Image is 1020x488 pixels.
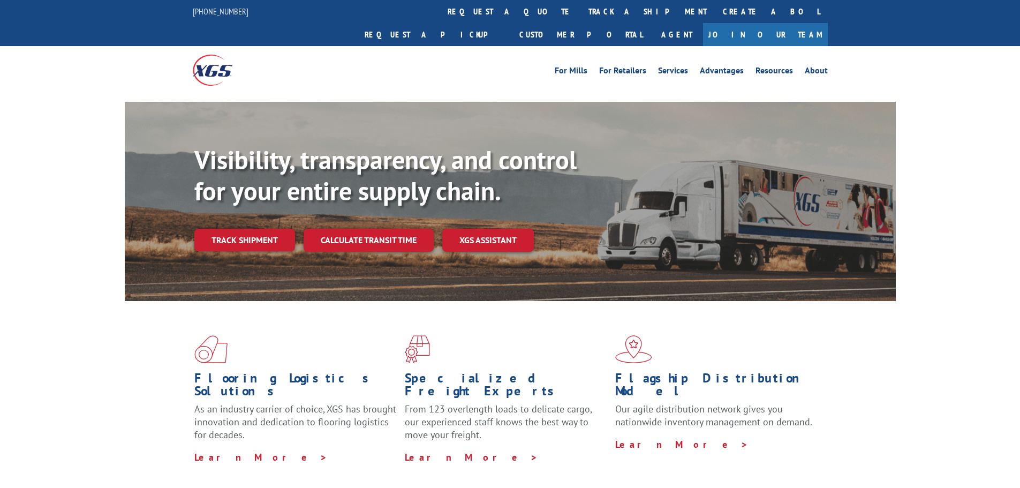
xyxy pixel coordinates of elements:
h1: Flooring Logistics Solutions [194,372,397,403]
a: Join Our Team [703,23,828,46]
a: Services [658,66,688,78]
a: [PHONE_NUMBER] [193,6,248,17]
a: Learn More > [615,438,749,451]
a: Calculate transit time [304,229,434,252]
span: As an industry carrier of choice, XGS has brought innovation and dedication to flooring logistics... [194,403,396,441]
h1: Specialized Freight Experts [405,372,607,403]
img: xgs-icon-focused-on-flooring-red [405,335,430,363]
a: For Mills [555,66,587,78]
a: Customer Portal [511,23,651,46]
p: From 123 overlength loads to delicate cargo, our experienced staff knows the best way to move you... [405,403,607,451]
a: XGS ASSISTANT [442,229,534,252]
a: Learn More > [405,451,538,463]
a: Advantages [700,66,744,78]
a: Resources [755,66,793,78]
a: Agent [651,23,703,46]
span: Our agile distribution network gives you nationwide inventory management on demand. [615,403,812,428]
h1: Flagship Distribution Model [615,372,818,403]
a: For Retailers [599,66,646,78]
img: xgs-icon-total-supply-chain-intelligence-red [194,335,228,363]
b: Visibility, transparency, and control for your entire supply chain. [194,143,577,207]
a: Learn More > [194,451,328,463]
a: Track shipment [194,229,295,251]
a: About [805,66,828,78]
a: Request a pickup [357,23,511,46]
img: xgs-icon-flagship-distribution-model-red [615,335,652,363]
